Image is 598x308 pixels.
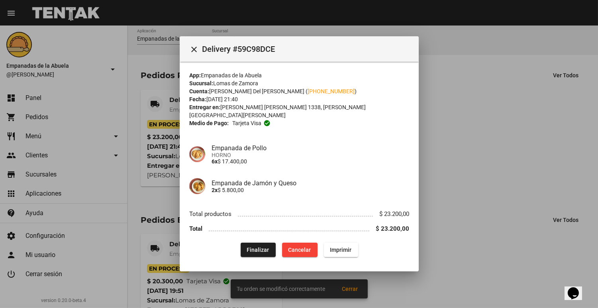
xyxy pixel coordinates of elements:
[288,247,311,253] span: Cancelar
[247,247,269,253] span: Finalizar
[189,95,409,103] div: [DATE] 21:40
[324,243,358,257] button: Imprimir
[189,88,209,94] strong: Cuenta:
[263,120,270,127] mat-icon: check_circle
[189,119,229,127] strong: Medio de Pago:
[186,41,202,57] button: Cerrar
[189,146,205,162] img: 10349b5f-e677-4e10-aec3-c36b893dfd64.jpg
[189,178,205,194] img: 72c15bfb-ac41-4ae4-a4f2-82349035ab42.jpg
[212,187,409,193] p: $ 5.800,00
[189,222,409,236] li: Total $ 23.200,00
[189,71,409,79] div: Empanadas de la Abuela
[308,88,355,94] a: [PHONE_NUMBER]
[212,144,409,152] h4: Empanada de Pollo
[189,103,409,119] div: [PERSON_NAME] [PERSON_NAME] 1338, [PERSON_NAME][GEOGRAPHIC_DATA][PERSON_NAME]
[189,72,201,78] strong: App:
[189,104,220,110] strong: Entregar en:
[565,276,590,300] iframe: chat widget
[212,179,409,187] h4: Empanada de Jamón y Queso
[232,119,261,127] span: Tarjeta visa
[330,247,351,253] span: Imprimir
[189,80,213,86] strong: Sucursal:
[212,187,218,193] b: 2x
[202,43,412,55] span: Delivery #59C98DCE
[189,87,409,95] div: [PERSON_NAME] Del [PERSON_NAME] ( )
[240,243,275,257] button: Finalizar
[212,158,409,165] p: $ 17.400,00
[189,79,409,87] div: Lomas de Zamora
[212,152,409,158] span: HORNO
[212,158,218,165] b: 6x
[282,243,317,257] button: Cancelar
[189,45,199,55] mat-icon: Cerrar
[189,96,206,102] strong: Fecha:
[189,207,409,222] li: Total productos $ 23.200,00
